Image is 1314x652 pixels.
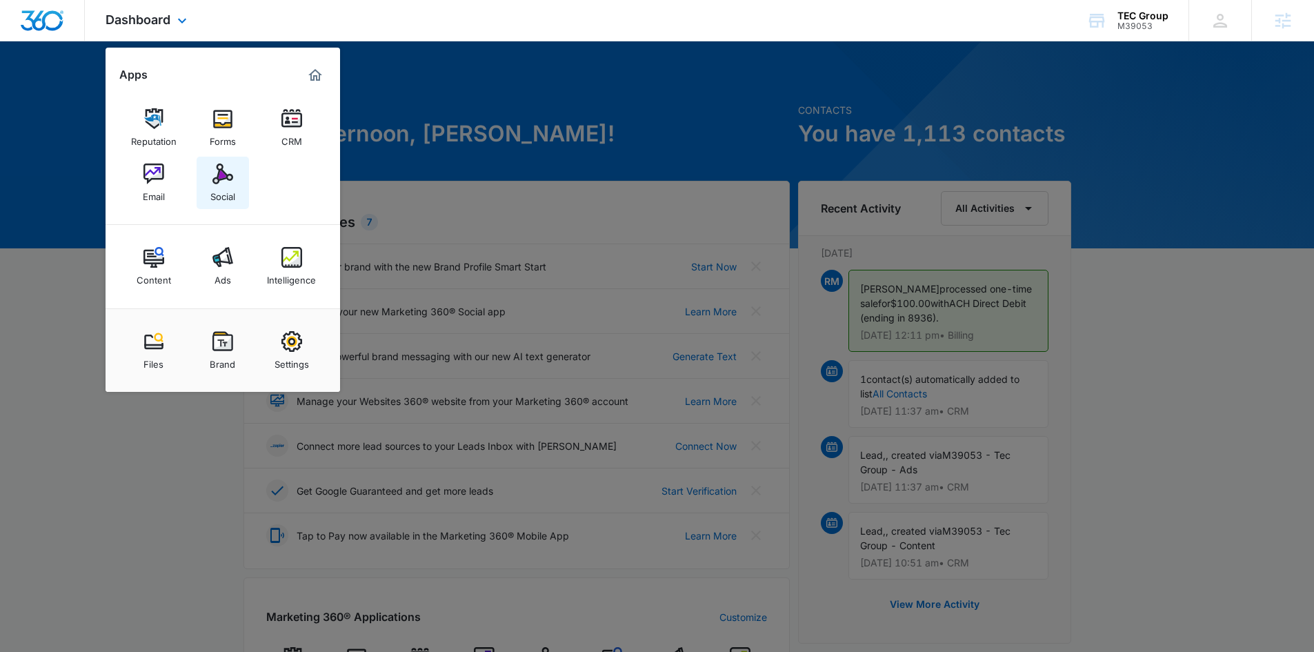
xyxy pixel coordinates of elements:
h2: Apps [119,68,148,81]
a: Reputation [128,101,180,154]
a: Email [128,157,180,209]
a: Social [197,157,249,209]
a: Settings [266,324,318,377]
span: Dashboard [106,12,170,27]
div: Social [210,184,235,202]
a: Content [128,240,180,293]
div: account name [1117,10,1168,21]
div: CRM [281,129,302,147]
div: Files [143,352,163,370]
div: Content [137,268,171,286]
a: Intelligence [266,240,318,293]
div: Settings [275,352,309,370]
a: Forms [197,101,249,154]
a: Ads [197,240,249,293]
div: Forms [210,129,236,147]
a: CRM [266,101,318,154]
div: Reputation [131,129,177,147]
div: Brand [210,352,235,370]
div: account id [1117,21,1168,31]
a: Brand [197,324,249,377]
a: Marketing 360® Dashboard [304,64,326,86]
div: Intelligence [267,268,316,286]
a: Files [128,324,180,377]
div: Ads [215,268,231,286]
div: Email [143,184,165,202]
